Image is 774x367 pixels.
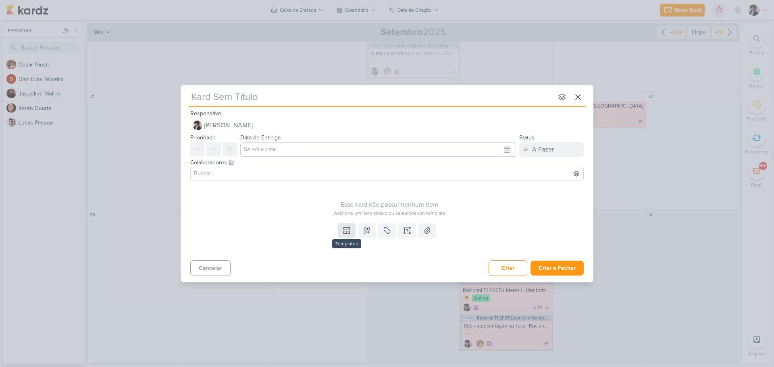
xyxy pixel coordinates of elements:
div: Adicione um item abaixo ou selecione um template [190,209,589,217]
div: Esse kard não possui nenhum item [190,200,589,209]
input: Select a date [240,142,516,157]
button: Cancelar [190,260,231,276]
label: Prioridade [190,134,216,141]
label: Data de Entrega [240,134,281,141]
input: Kard Sem Título [189,90,553,104]
span: [PERSON_NAME] [204,120,253,130]
button: A Fazer [519,142,584,157]
button: [PERSON_NAME] [190,118,584,133]
button: Criar e Fechar [531,261,584,276]
div: A Fazer [532,145,554,154]
div: Templates [332,239,361,248]
label: Status [519,134,535,141]
div: Colaboradores [190,158,584,167]
img: Pedro Luahn Simões [193,120,202,130]
label: Responsável [190,110,223,117]
input: Buscar [192,169,582,178]
button: Criar [489,260,527,276]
